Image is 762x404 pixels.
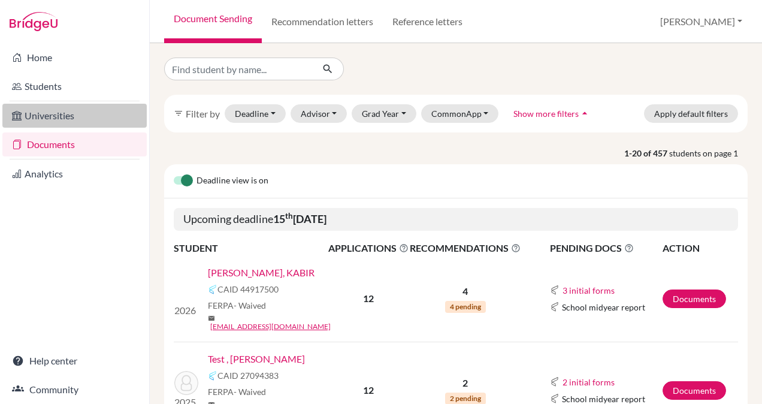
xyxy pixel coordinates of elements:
[208,266,315,280] a: [PERSON_NAME], KABIR
[624,147,669,159] strong: 1-20 of 457
[164,58,313,80] input: Find student by name...
[234,300,266,310] span: - Waived
[550,394,560,403] img: Common App logo
[2,378,147,402] a: Community
[210,321,331,332] a: [EMAIL_ADDRESS][DOMAIN_NAME]
[2,132,147,156] a: Documents
[562,301,645,313] span: School midyear report
[669,147,748,159] span: students on page 1
[285,211,293,221] sup: th
[174,371,198,395] img: Test , Saumya
[186,108,220,119] span: Filter by
[174,279,198,303] img: BIMAL PATEL, KABIR
[503,104,601,123] button: Show more filtersarrow_drop_up
[174,240,328,256] th: STUDENT
[410,376,521,390] p: 2
[550,285,560,295] img: Common App logo
[562,284,615,297] button: 3 initial forms
[208,385,266,398] span: FERPA
[644,104,738,123] button: Apply default filters
[196,174,268,188] span: Deadline view is on
[174,208,738,231] h5: Upcoming deadline
[663,290,726,308] a: Documents
[174,108,183,118] i: filter_list
[445,301,486,313] span: 4 pending
[208,285,217,294] img: Common App logo
[2,162,147,186] a: Analytics
[421,104,499,123] button: CommonApp
[208,371,217,381] img: Common App logo
[363,384,374,396] b: 12
[663,381,726,400] a: Documents
[655,10,748,33] button: [PERSON_NAME]
[410,241,521,255] span: RECOMMENDATIONS
[291,104,347,123] button: Advisor
[273,212,326,225] b: 15 [DATE]
[328,241,409,255] span: APPLICATIONS
[2,46,147,70] a: Home
[579,107,591,119] i: arrow_drop_up
[550,377,560,387] img: Common App logo
[662,240,738,256] th: ACTION
[550,241,661,255] span: PENDING DOCS
[217,283,279,296] span: CAID 44917500
[2,104,147,128] a: Universities
[513,108,579,119] span: Show more filters
[363,293,374,304] b: 12
[562,375,615,389] button: 2 initial forms
[550,302,560,312] img: Common App logo
[208,352,305,366] a: Test , [PERSON_NAME]
[208,315,215,322] span: mail
[234,387,266,397] span: - Waived
[352,104,416,123] button: Grad Year
[2,349,147,373] a: Help center
[174,303,198,318] p: 2026
[217,369,279,382] span: CAID 27094383
[10,12,58,31] img: Bridge-U
[2,74,147,98] a: Students
[225,104,286,123] button: Deadline
[410,284,521,299] p: 4
[208,299,266,312] span: FERPA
